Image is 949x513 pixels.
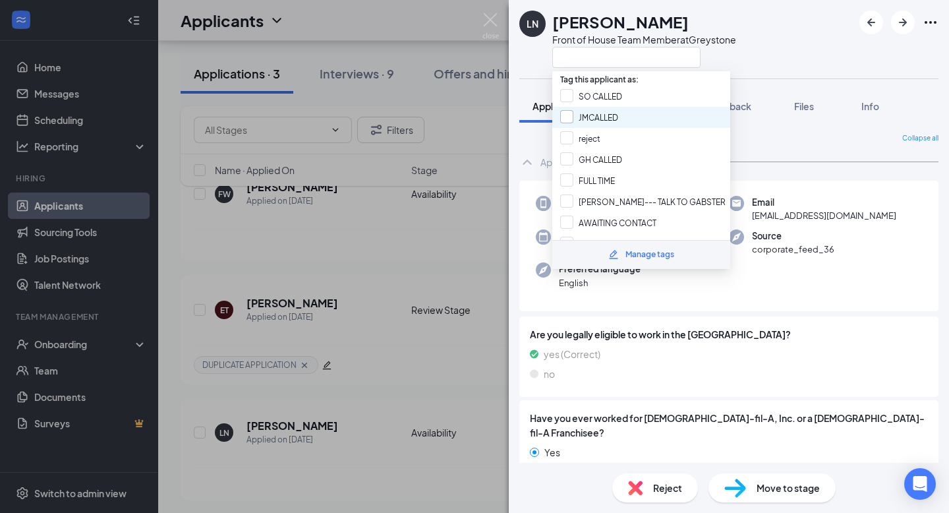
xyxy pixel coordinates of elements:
[859,11,883,34] button: ArrowLeftNew
[794,100,814,112] span: Files
[863,15,879,30] svg: ArrowLeftNew
[527,17,538,30] div: LN
[552,67,647,87] span: Tag this applicant as:
[902,133,938,144] span: Collapse all
[923,15,938,30] svg: Ellipses
[608,249,619,260] svg: Pencil
[540,156,589,169] div: Application
[752,196,896,209] span: Email
[544,367,555,381] span: no
[752,243,834,256] span: corporate_feed_36
[552,11,689,33] h1: [PERSON_NAME]
[530,327,928,342] span: Are you legally eligible to work in the [GEOGRAPHIC_DATA]?
[904,468,936,500] div: Open Intercom Messenger
[752,229,834,243] span: Source
[552,33,736,46] div: Front of House Team Member at Greystone
[544,445,560,460] span: Yes
[895,15,911,30] svg: ArrowRight
[625,249,674,261] div: Manage tags
[891,11,915,34] button: ArrowRight
[653,481,682,495] span: Reject
[757,481,820,495] span: Move to stage
[861,100,879,112] span: Info
[532,100,583,112] span: Application
[559,276,641,289] span: English
[530,411,928,440] span: Have you ever worked for [DEMOGRAPHIC_DATA]-fil-A, Inc. or a [DEMOGRAPHIC_DATA]-fil-A Franchisee?
[752,209,896,222] span: [EMAIL_ADDRESS][DOMAIN_NAME]
[519,154,535,170] svg: ChevronUp
[544,347,600,361] span: yes (Correct)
